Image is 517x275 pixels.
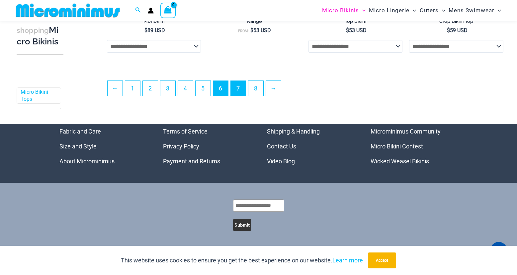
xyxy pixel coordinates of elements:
a: View Shopping Cart, empty [160,3,176,18]
a: Microminimus Community [371,128,441,135]
nav: Menu [59,124,147,169]
bdi: 53 USD [250,27,271,33]
a: Micro BikinisMenu ToggleMenu Toggle [320,2,367,19]
bdi: 53 USD [346,27,367,33]
span: Menu Toggle [359,2,366,19]
a: Page 4 [178,81,193,96]
nav: Menu [163,124,250,169]
a: About Microminimus [59,158,115,165]
span: $ [447,27,450,33]
a: ← [108,81,123,96]
span: $ [250,27,253,33]
span: $ [346,27,349,33]
span: Micro Lingerie [369,2,409,19]
a: Shipping & Handling [267,128,320,135]
span: Micro Bikinis [322,2,359,19]
nav: Site Navigation [319,1,504,20]
a: Page 1 [125,81,140,96]
a: Size and Style [59,143,97,150]
a: Wicked Weasel Bikinis [371,158,429,165]
span: From: [238,29,249,33]
aside: Footer Widget 3 [267,124,354,169]
a: Terms of Service [163,128,208,135]
a: Payment and Returns [163,158,220,165]
bdi: 59 USD [447,27,468,33]
a: Page 2 [143,81,158,96]
a: Page 8 [248,81,263,96]
span: Mens Swimwear [449,2,494,19]
bdi: 89 USD [144,27,165,33]
span: Outers [420,2,439,19]
nav: Product Pagination [107,81,503,100]
p: This website uses cookies to ensure you get the best experience on our website. [121,255,363,265]
a: Mens SwimwearMenu ToggleMenu Toggle [447,2,503,19]
span: Page 6 [213,81,228,96]
button: Accept [368,252,396,268]
a: Account icon link [148,8,154,14]
a: Learn more [332,257,363,264]
aside: Footer Widget 4 [371,124,458,169]
a: Page 5 [196,81,211,96]
a: Page 3 [160,81,175,96]
nav: Menu [267,124,354,169]
span: Menu Toggle [439,2,445,19]
span: $ [144,27,147,33]
a: Fabric and Care [59,128,101,135]
a: Micro LingerieMenu ToggleMenu Toggle [367,2,418,19]
nav: Menu [371,124,458,169]
img: MM SHOP LOGO FLAT [13,3,123,18]
aside: Footer Widget 1 [59,124,147,169]
a: Micro Bikini Tops [21,89,56,103]
a: Micro Bikini Contest [371,143,423,150]
button: Submit [233,219,251,231]
aside: Footer Widget 2 [163,124,250,169]
span: shopping [17,26,49,34]
a: OutersMenu ToggleMenu Toggle [418,2,447,19]
h3: Micro Bikinis [17,25,63,47]
a: Search icon link [135,6,141,15]
a: Privacy Policy [163,143,199,150]
a: Contact Us [267,143,296,150]
span: Menu Toggle [409,2,416,19]
span: Menu Toggle [494,2,501,19]
a: → [266,81,281,96]
a: Video Blog [267,158,295,165]
a: Page 7 [231,81,246,96]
